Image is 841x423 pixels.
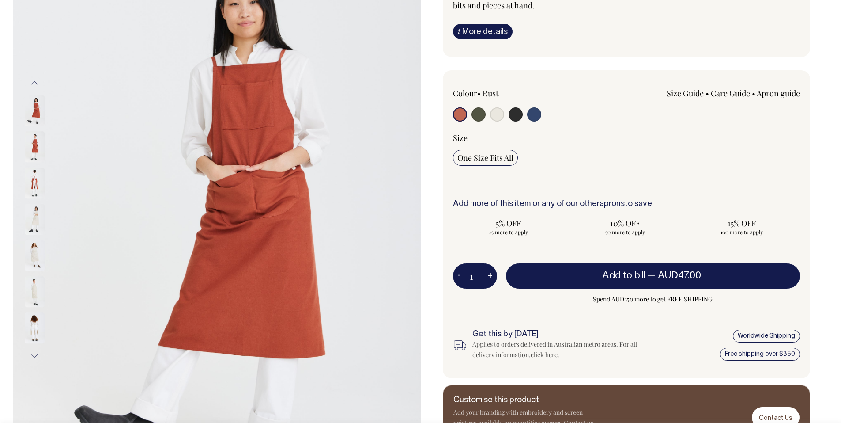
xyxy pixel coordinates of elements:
img: natural [25,277,45,308]
img: natural [25,204,45,235]
span: One Size Fits All [457,152,513,163]
input: 10% OFF 50 more to apply [569,215,681,238]
span: 50 more to apply [574,229,676,236]
span: — [648,271,703,280]
button: + [483,267,497,285]
input: One Size Fits All [453,150,518,166]
a: aprons [600,200,625,208]
h6: Get this by [DATE] [472,330,643,339]
img: natural [25,313,45,344]
img: rust [25,168,45,199]
h6: Add more of this item or any of our other to save [453,200,800,209]
span: i [458,27,460,36]
img: rust [25,132,45,163]
span: 100 more to apply [690,229,793,236]
a: Apron guide [757,88,800,99]
div: Size [453,133,800,143]
button: Add to bill —AUD47.00 [506,263,800,288]
div: Colour [453,88,592,99]
span: 5% OFF [457,218,560,229]
img: rust [25,95,45,126]
img: natural [25,240,45,271]
input: 5% OFF 25 more to apply [453,215,564,238]
a: iMore details [453,24,513,39]
span: • [752,88,755,99]
input: 15% OFF 100 more to apply [686,215,797,238]
button: - [453,267,465,285]
span: • [705,88,709,99]
span: Spend AUD350 more to get FREE SHIPPING [506,294,800,305]
a: Care Guide [711,88,750,99]
div: Applies to orders delivered in Australian metro areas. For all delivery information, . [472,339,643,360]
span: 15% OFF [690,218,793,229]
span: 10% OFF [574,218,676,229]
button: Previous [28,73,41,93]
h6: Customise this product [453,396,595,405]
label: Rust [483,88,498,99]
span: Add to bill [602,271,645,280]
button: Next [28,347,41,366]
a: Size Guide [667,88,704,99]
span: • [477,88,481,99]
a: click here [531,351,558,359]
span: AUD47.00 [658,271,701,280]
span: 25 more to apply [457,229,560,236]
